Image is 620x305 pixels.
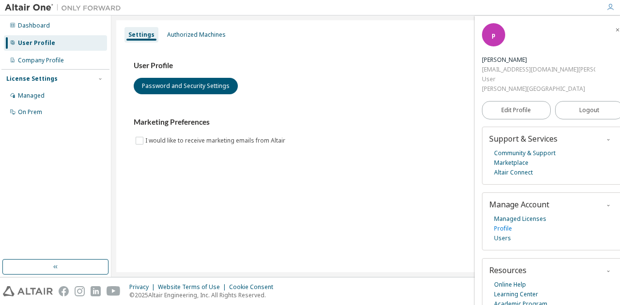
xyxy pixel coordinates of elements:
h3: User Profile [134,61,598,71]
div: Website Terms of Use [158,283,229,291]
a: Edit Profile [482,101,551,119]
span: Manage Account [489,199,549,210]
a: Learning Center [494,290,538,299]
img: instagram.svg [75,286,85,296]
label: I would like to receive marketing emails from Altair [145,135,287,146]
a: Marketplace [494,158,528,168]
div: Company Profile [18,57,64,64]
div: User [482,74,595,84]
a: Managed Licenses [494,214,546,224]
div: User Profile [18,39,55,47]
img: youtube.svg [107,286,121,296]
div: pema wangchuk [482,55,595,65]
div: License Settings [6,75,58,83]
a: Community & Support [494,148,556,158]
span: Resources [489,265,527,276]
img: facebook.svg [59,286,69,296]
img: linkedin.svg [91,286,101,296]
div: [EMAIL_ADDRESS][DOMAIN_NAME][PERSON_NAME] [482,65,595,74]
div: Dashboard [18,22,50,29]
span: Support & Services [489,133,558,144]
div: [PERSON_NAME][GEOGRAPHIC_DATA] [482,84,595,94]
button: Password and Security Settings [134,78,238,94]
img: altair_logo.svg [3,286,53,296]
a: Online Help [494,280,526,290]
span: Logout [579,105,599,115]
a: Altair Connect [494,168,533,177]
span: p [492,31,496,39]
div: Authorized Machines [167,31,226,39]
span: Edit Profile [501,106,531,114]
img: Altair One [5,3,126,13]
h3: Marketing Preferences [134,117,598,127]
div: Managed [18,92,45,100]
div: On Prem [18,108,42,116]
div: Cookie Consent [229,283,279,291]
p: © 2025 Altair Engineering, Inc. All Rights Reserved. [129,291,279,299]
a: Users [494,233,511,243]
a: Profile [494,224,512,233]
div: Settings [128,31,155,39]
div: Privacy [129,283,158,291]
